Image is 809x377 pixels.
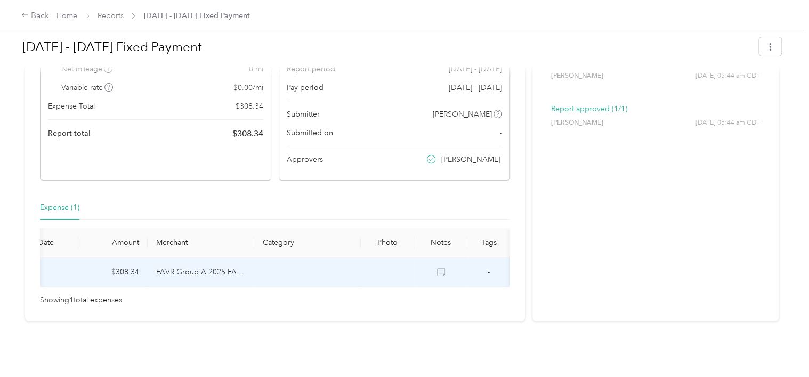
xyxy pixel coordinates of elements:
a: Home [56,11,77,20]
span: Submitter [287,109,320,120]
span: Report total [48,128,91,139]
span: Variable rate [61,82,114,93]
span: Showing 1 total expenses [40,294,122,306]
th: Merchant [148,228,254,258]
span: $ 308.34 [232,127,263,140]
th: Photo [361,228,414,258]
div: Expense (1) [40,202,79,214]
td: $308.34 [78,258,148,287]
span: [PERSON_NAME] [441,154,500,165]
a: Reports [98,11,124,20]
span: [PERSON_NAME] [433,109,492,120]
span: Expense Total [48,101,95,112]
th: Category [254,228,361,258]
td: FAVR Group A 2025 FAVR program [148,258,254,287]
span: Approvers [287,154,323,165]
span: $ 0.00 / mi [233,82,263,93]
span: - [488,267,490,276]
div: Tags [476,238,501,247]
td: - [467,258,510,287]
th: Amount [78,228,148,258]
span: [DATE] - [DATE] [449,82,502,93]
p: Report approved (1/1) [551,103,760,114]
span: [DATE] - [DATE] Fixed Payment [144,10,250,21]
span: Submitted on [287,127,333,138]
span: [PERSON_NAME] [551,71,603,81]
span: [PERSON_NAME] [551,118,603,128]
span: - [500,127,502,138]
span: $ 308.34 [236,101,263,112]
span: [DATE] 05:44 am CDT [695,71,760,81]
div: Back [21,10,49,22]
th: Tags [467,228,510,258]
span: [DATE] 05:44 am CDT [695,118,760,128]
h1: Oct 1 - 31, 2025 Fixed Payment [22,34,751,60]
span: Pay period [287,82,323,93]
th: Notes [414,228,467,258]
iframe: Everlance-gr Chat Button Frame [749,317,809,377]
